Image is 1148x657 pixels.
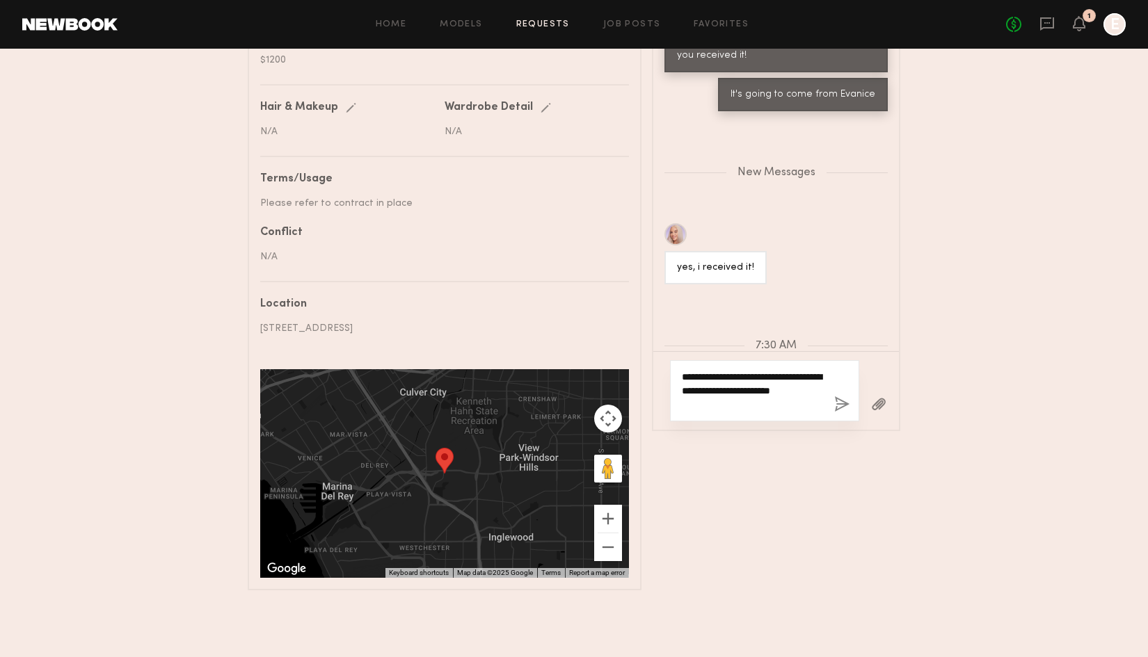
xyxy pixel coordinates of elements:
[445,124,619,139] div: N/A
[594,405,622,432] button: Map camera controls
[756,340,797,352] span: 7:30 AM
[260,250,619,264] div: N/A
[260,124,434,139] div: N/A
[260,53,619,67] div: $1200
[260,102,338,113] div: Hair & Makeup
[731,87,875,103] div: It's going to come from Evanice
[264,560,310,578] img: Google
[440,20,482,29] a: Models
[694,20,749,29] a: Favorites
[260,227,619,238] div: Conflict
[389,568,449,578] button: Keyboard shortcuts
[260,321,619,336] div: [STREET_ADDRESS]
[677,260,754,276] div: yes, i received it!
[594,455,622,482] button: Drag Pegman onto the map to open Street View
[1087,13,1091,20] div: 1
[738,167,815,179] span: New Messages
[594,505,622,533] button: Zoom in
[376,20,407,29] a: Home
[457,569,533,576] span: Map data ©2025 Google
[594,533,622,561] button: Zoom out
[445,102,533,113] div: Wardrobe Detail
[516,20,570,29] a: Requests
[260,299,619,310] div: Location
[1103,13,1126,35] a: E
[264,560,310,578] a: Open this area in Google Maps (opens a new window)
[260,196,619,211] div: Please refer to contract in place
[260,174,619,185] div: Terms/Usage
[569,569,625,576] a: Report a map error
[603,20,661,29] a: Job Posts
[541,569,561,576] a: Terms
